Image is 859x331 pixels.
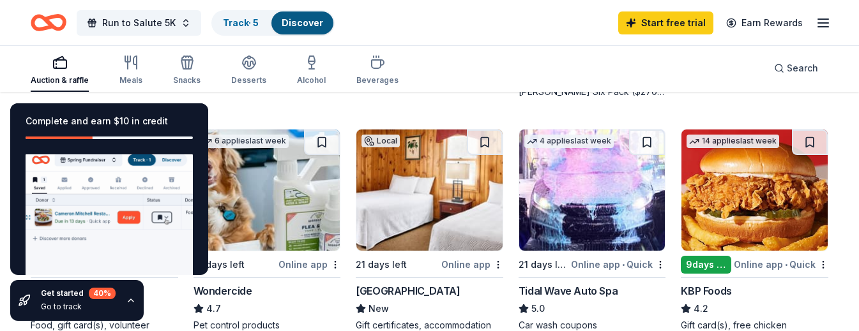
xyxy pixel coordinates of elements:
[173,75,201,85] div: Snacks
[278,256,340,272] div: Online app
[194,283,252,298] div: Wondercide
[31,50,89,92] button: Auction & raffle
[231,50,266,92] button: Desserts
[356,50,399,92] button: Beverages
[787,61,818,76] span: Search
[41,288,116,299] div: Get started
[687,135,779,148] div: 14 applies last week
[361,135,400,147] div: Local
[681,256,731,274] div: 9 days left
[734,256,828,272] div: Online app Quick
[571,256,665,272] div: Online app Quick
[199,135,289,148] div: 6 applies last week
[519,129,665,251] img: Image for Tidal Wave Auto Spa
[194,257,245,272] div: 21 days left
[622,260,625,270] span: •
[718,11,810,34] a: Earn Rewards
[297,75,326,85] div: Alcohol
[618,11,713,34] a: Start free trial
[194,129,340,251] img: Image for Wondercide
[223,17,259,28] a: Track· 5
[26,114,193,129] div: Complete and earn $10 in credit
[681,129,828,251] img: Image for KBP Foods
[519,283,618,298] div: Tidal Wave Auto Spa
[31,8,66,38] a: Home
[119,50,142,92] button: Meals
[356,129,503,251] img: Image for Oglebay Park Resort
[26,105,193,293] div: Update application status
[356,75,399,85] div: Beverages
[102,15,176,31] span: Run to Salute 5K
[89,288,116,299] div: 40 %
[31,75,89,85] div: Auction & raffle
[785,260,787,270] span: •
[764,55,828,81] button: Search
[369,301,389,316] span: New
[41,302,116,312] div: Go to track
[119,75,142,85] div: Meals
[297,50,326,92] button: Alcohol
[356,283,460,298] div: [GEOGRAPHIC_DATA]
[282,17,323,28] a: Discover
[531,301,545,316] span: 5.0
[231,75,266,85] div: Desserts
[173,50,201,92] button: Snacks
[441,256,503,272] div: Online app
[356,257,407,272] div: 21 days left
[77,10,201,36] button: Run to Salute 5K
[681,283,731,298] div: KBP Foods
[519,257,569,272] div: 21 days left
[694,301,708,316] span: 4.2
[524,135,614,148] div: 4 applies last week
[26,149,193,283] img: Update
[211,10,335,36] button: Track· 5Discover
